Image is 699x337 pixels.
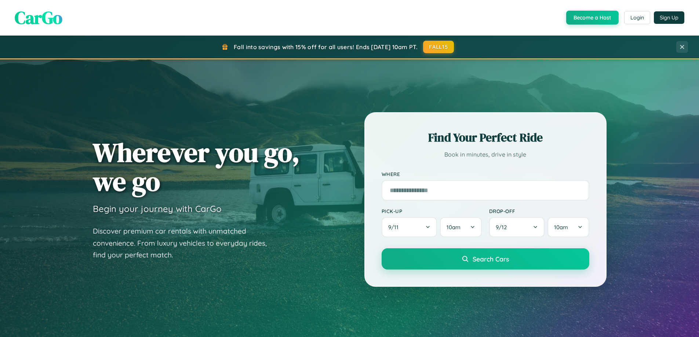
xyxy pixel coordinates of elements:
[93,203,222,214] h3: Begin your journey with CarGo
[654,11,684,24] button: Sign Up
[234,43,418,51] span: Fall into savings with 15% off for all users! Ends [DATE] 10am PT.
[15,6,62,30] span: CarGo
[440,217,481,237] button: 10am
[473,255,509,263] span: Search Cars
[489,217,545,237] button: 9/12
[447,224,460,231] span: 10am
[388,224,402,231] span: 9 / 11
[382,149,589,160] p: Book in minutes, drive in style
[624,11,650,24] button: Login
[382,248,589,270] button: Search Cars
[382,208,482,214] label: Pick-up
[547,217,589,237] button: 10am
[566,11,619,25] button: Become a Host
[382,217,437,237] button: 9/11
[382,171,589,177] label: Where
[496,224,510,231] span: 9 / 12
[489,208,589,214] label: Drop-off
[423,41,454,53] button: FALL15
[93,225,276,261] p: Discover premium car rentals with unmatched convenience. From luxury vehicles to everyday rides, ...
[554,224,568,231] span: 10am
[93,138,300,196] h1: Wherever you go, we go
[382,129,589,146] h2: Find Your Perfect Ride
